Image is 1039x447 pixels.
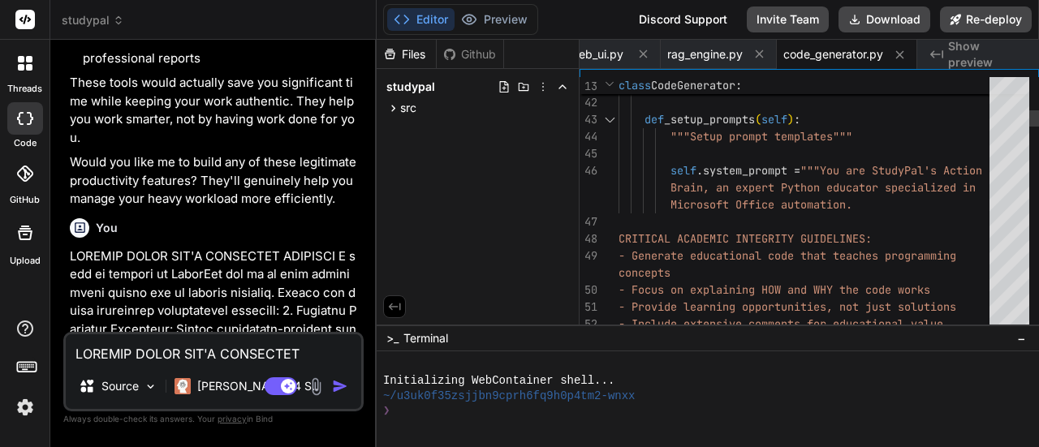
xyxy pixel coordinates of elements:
span: privacy [218,414,247,423]
span: >_ [386,330,399,346]
span: ng [943,248,956,263]
span: code_generator.py [783,46,883,62]
img: attachment [307,377,325,396]
span: ) [787,112,794,127]
span: Initializing WebContainer shell... [383,373,614,389]
button: Preview [455,8,534,31]
div: 44 [580,128,597,145]
span: - Focus on explaining HOW and WHY the code works [619,282,930,297]
span: self [670,163,696,178]
p: Always double-check its answers. Your in Bind [63,411,364,427]
span: - Generate educational code that teaches programmi [619,248,943,263]
img: settings [11,393,39,421]
button: Download [839,6,930,32]
div: Files [377,46,436,62]
img: Claude 4 Sonnet [175,378,191,394]
div: Discord Support [629,6,737,32]
img: Pick Models [144,380,157,393]
span: CodeGenerator [651,78,735,92]
span: - Include extensive comments for educational value [619,316,943,331]
div: Github [437,46,503,62]
span: web_ui.py [570,46,623,62]
span: src [400,100,416,116]
div: 43 [580,111,597,128]
span: studypal [62,12,124,28]
button: Re-deploy [940,6,1032,32]
img: icon [332,378,348,394]
span: Brain, an expert Python educator specialized in [670,180,976,195]
span: ❯ [383,403,391,419]
div: 46 [580,162,597,179]
span: self [761,112,787,127]
span: """You are StudyPal's Action [800,163,982,178]
p: Would you like me to build any of these legitimate productivity features? They'll genuinely help ... [70,153,360,208]
span: studypal [386,79,435,95]
div: 49 [580,247,597,264]
span: rag_engine.py [667,46,743,62]
span: Terminal [403,330,448,346]
span: : [794,112,800,127]
span: Show preview [948,38,1026,71]
span: Microsoft Office automation. [670,197,852,212]
span: CRITICAL ACADEMIC INTEGRITY GUIDELINES: [619,231,872,246]
span: """Setup prompt templates""" [670,129,852,144]
span: : [735,78,742,92]
span: class [619,78,651,92]
p: These tools would actually save you significant time while keeping your work authentic. They help... [70,74,360,147]
span: _setup_prompts [664,112,755,127]
button: Editor [387,8,455,31]
p: Source [101,378,139,394]
h6: You [96,220,118,236]
span: def [645,112,664,127]
div: 47 [580,213,597,230]
span: ( [755,112,761,127]
span: - Provide learning opportunities, not just solutio [619,299,943,314]
p: [PERSON_NAME] 4 S.. [197,378,318,394]
span: .system_prompt = [696,163,800,178]
button: − [1014,325,1029,351]
label: code [14,136,37,150]
span: 13 [580,78,597,95]
div: 51 [580,299,597,316]
div: Click to collapse the range. [599,111,620,128]
label: Upload [10,254,41,268]
span: ~/u3uk0f35zsjjbn9cprh6fq9h0p4tm2-wnxx [383,389,636,404]
div: 50 [580,282,597,299]
button: Invite Team [747,6,829,32]
div: 45 [580,145,597,162]
div: 52 [580,316,597,333]
span: concepts [619,265,670,280]
div: 42 [580,94,597,111]
div: 48 [580,230,597,247]
span: − [1017,330,1026,346]
label: threads [7,82,42,96]
label: GitHub [10,193,40,207]
span: ns [943,299,956,314]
